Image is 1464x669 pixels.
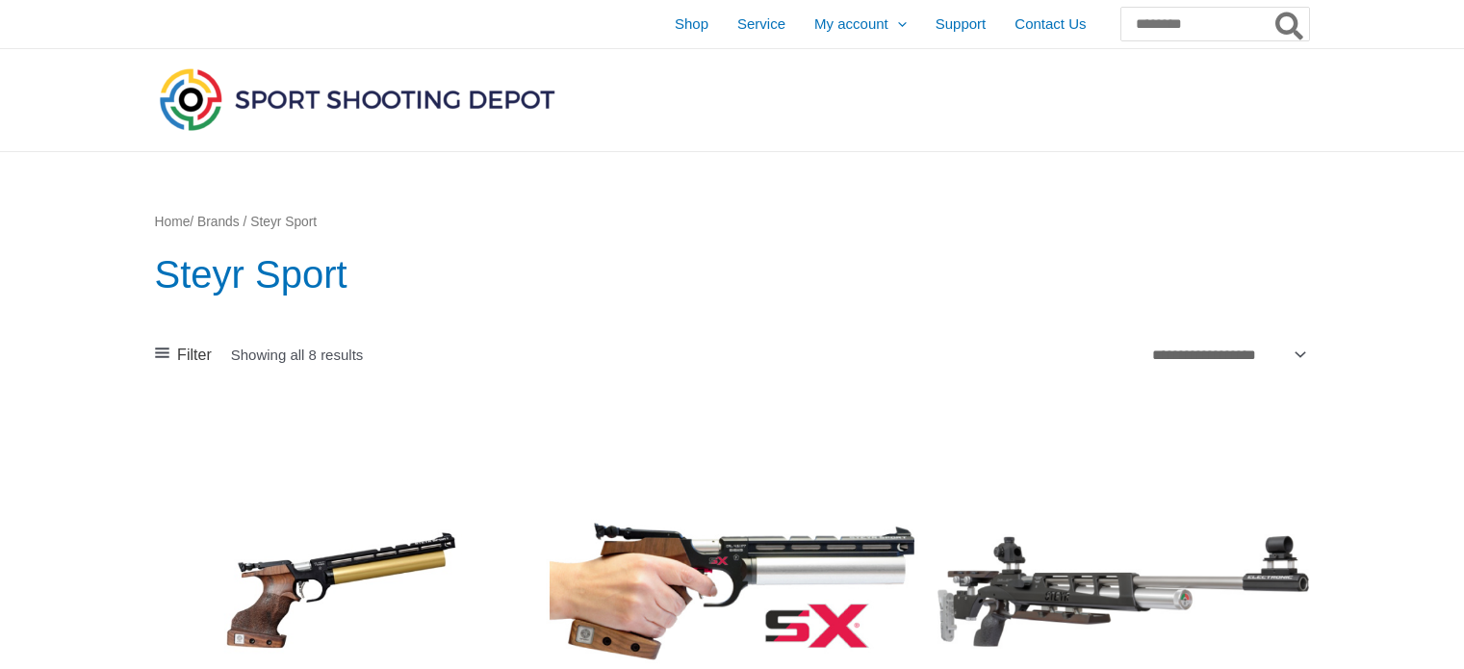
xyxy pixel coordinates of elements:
span: Filter [177,341,212,370]
nav: Breadcrumb [155,210,1310,235]
a: Filter [155,341,212,370]
a: Home [155,215,191,229]
img: Sport Shooting Depot [155,64,559,135]
h1: Steyr Sport [155,247,1310,301]
button: Search [1271,8,1309,40]
p: Showing all 8 results [231,347,364,362]
select: Shop order [1145,340,1310,369]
